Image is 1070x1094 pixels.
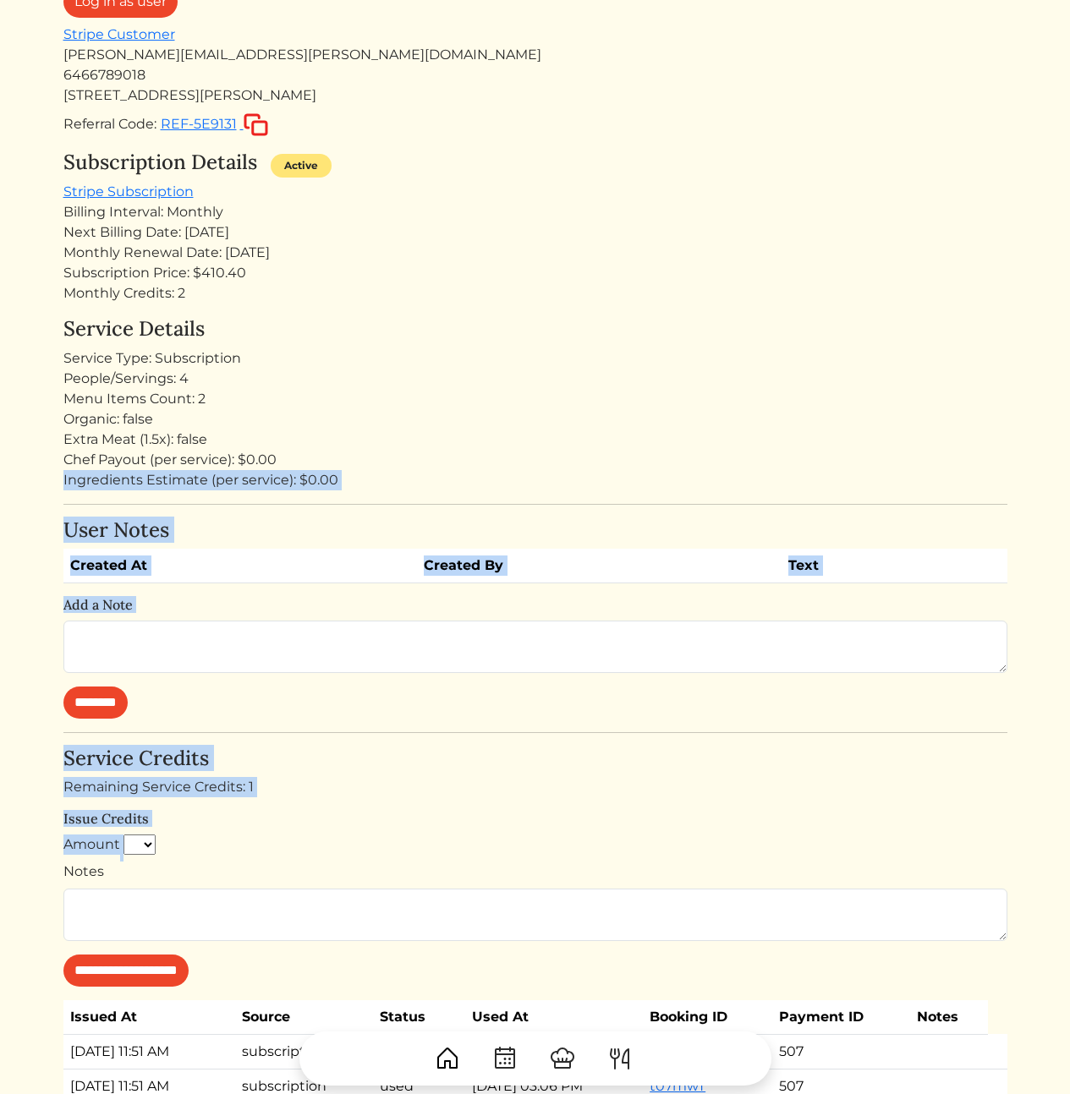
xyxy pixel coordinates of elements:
th: Text [782,549,954,583]
h4: Service Credits [63,747,1007,771]
th: Issued At [63,1000,235,1035]
div: Menu Items Count: 2 [63,389,1007,409]
a: Stripe Customer [63,26,175,42]
label: Notes [63,862,104,882]
img: House-9bf13187bcbb5817f509fe5e7408150f90897510c4275e13d0d5fca38e0b5951.svg [434,1045,461,1072]
div: People/Servings: 4 [63,369,1007,389]
label: Amount [63,834,120,855]
h6: Issue Credits [63,811,1007,827]
img: ChefHat-a374fb509e4f37eb0702ca99f5f64f3b6956810f32a249b33092029f8484b388.svg [549,1045,576,1072]
div: Organic: false [63,409,1007,429]
img: ForkKnife-55491504ffdb50bab0c1e09e7649658475375261d09fd45db06cec23bce548bf.svg [606,1045,634,1072]
div: Service Type: Subscription [63,348,1007,369]
h4: Service Details [63,317,1007,342]
div: Billing Interval: Monthly [63,202,1007,222]
a: t07mwT [650,1078,705,1094]
h6: Add a Note [63,597,1007,613]
div: Remaining Service Credits: 1 [63,777,1007,797]
th: Payment ID [772,1000,911,1035]
h4: User Notes [63,518,1007,543]
img: CalendarDots-5bcf9d9080389f2a281d69619e1c85352834be518fbc73d9501aef674afc0d57.svg [491,1045,519,1072]
div: Extra Meat (1.5x): false [63,429,1007,450]
img: copy-c88c4d5ff2289bbd861d3078f624592c1430c12286b036973db34a3c10e19d95.svg [244,113,268,136]
div: Next Billing Date: [DATE] [63,222,1007,243]
div: 6466789018 [63,65,1007,85]
div: Monthly Credits: 2 [63,283,1007,304]
div: Chef Payout (per service): $0.00 [63,450,1007,470]
th: Notes [910,1000,988,1035]
div: [PERSON_NAME][EMAIL_ADDRESS][PERSON_NAME][DOMAIN_NAME] [63,45,1007,65]
h4: Subscription Details [63,150,257,175]
a: Stripe Subscription [63,183,194,200]
th: Created By [417,549,782,583]
div: Active [271,154,332,178]
div: Monthly Renewal Date: [DATE] [63,243,1007,263]
div: Subscription Price: $410.40 [63,263,1007,283]
span: Referral Code: [63,116,156,132]
th: Booking ID [643,1000,771,1035]
th: Status [373,1000,465,1035]
button: REF-5E9131 [160,112,269,137]
th: Source [235,1000,374,1035]
th: Created At [63,549,418,583]
div: [STREET_ADDRESS][PERSON_NAME] [63,85,1007,106]
span: REF-5E9131 [161,116,237,132]
div: Ingredients Estimate (per service): $0.00 [63,470,1007,490]
th: Used At [465,1000,643,1035]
